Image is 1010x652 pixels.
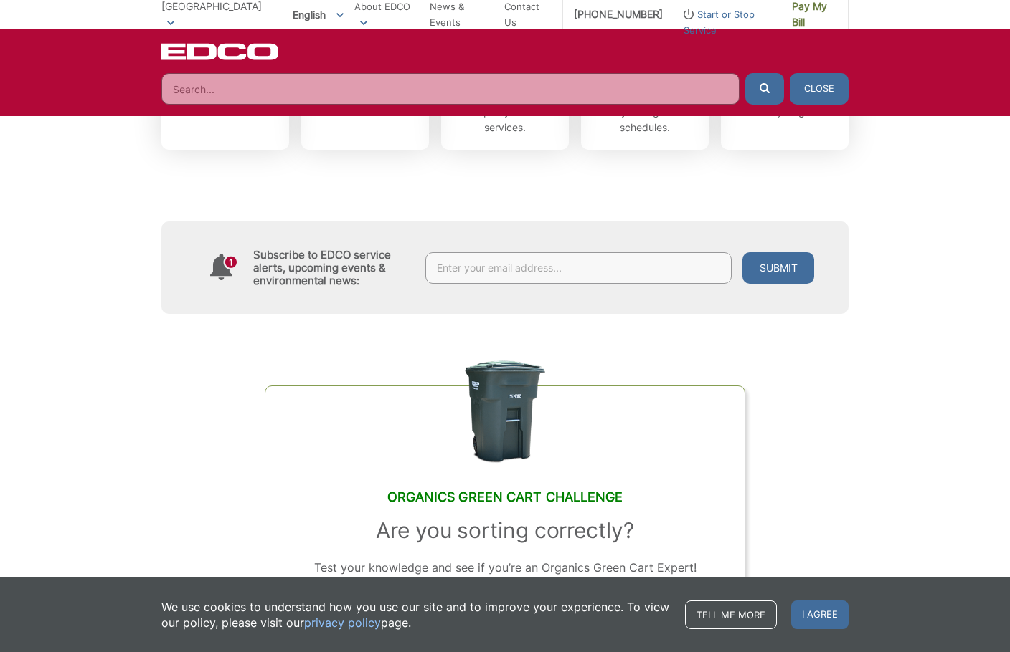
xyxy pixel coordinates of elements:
button: Submit the search query. [745,73,784,105]
span: English [282,3,354,27]
h2: Organics Green Cart Challenge [294,489,717,505]
button: Close [790,73,849,105]
a: EDCD logo. Return to the homepage. [161,43,280,60]
p: We use cookies to understand how you use our site and to improve your experience. To view our pol... [161,599,671,631]
p: Test your knowledge and see if you’re an Organics Green Cart Expert! [294,557,717,577]
a: privacy policy [304,615,381,631]
input: Enter your email address... [425,252,732,284]
input: Search [161,73,740,105]
h4: Subscribe to EDCO service alerts, upcoming events & environmental news: [253,249,411,287]
a: Tell me more [685,600,777,629]
h3: Are you sorting correctly? [294,517,717,543]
